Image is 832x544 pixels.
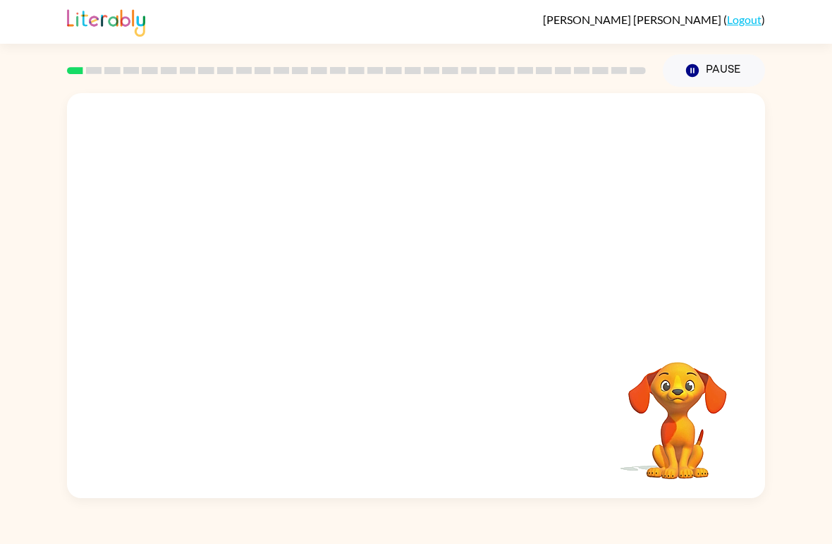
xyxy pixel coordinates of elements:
span: [PERSON_NAME] [PERSON_NAME] [543,13,723,26]
div: ( ) [543,13,765,26]
button: Pause [663,54,765,87]
img: Literably [67,6,145,37]
a: Logout [727,13,761,26]
video: Your browser must support playing .mp4 files to use Literably. Please try using another browser. [607,340,748,481]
